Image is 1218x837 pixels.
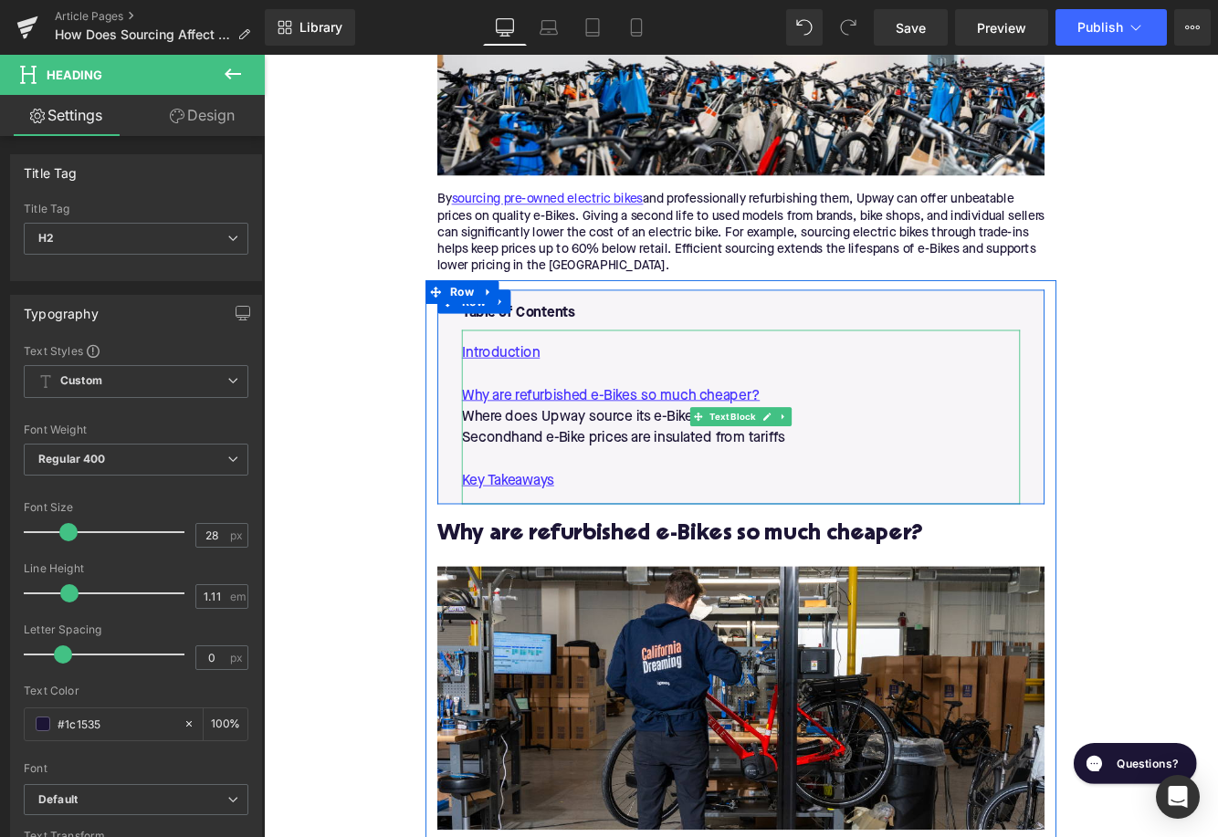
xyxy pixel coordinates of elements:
[24,562,248,575] div: Line Height
[201,542,904,570] h2: Why are refurbished e-Bikes so much cheaper?
[299,19,342,36] span: Library
[229,407,876,432] p: Where does Upway source its e-Bikes?
[593,408,612,430] a: Expand / Collapse
[55,27,230,42] span: How Does Sourcing Affect Refurbished E-Bike Pricing in the [GEOGRAPHIC_DATA]?
[1077,20,1123,35] span: Publish
[217,159,439,178] a: sourcing pre-owned electric bikes
[55,9,265,24] a: Article Pages
[24,424,248,436] div: Font Weight
[614,9,658,46] a: Mobile
[896,18,926,37] span: Save
[204,708,247,740] div: %
[24,685,248,697] div: Text Color
[47,68,102,82] span: Heading
[24,343,248,358] div: Text Styles
[262,272,286,299] a: Expand / Collapse
[955,9,1048,46] a: Preview
[229,432,876,456] p: Secondhand e-Bike prices are insulated from tariffs
[38,452,106,466] b: Regular 400
[24,501,248,514] div: Font Size
[24,296,99,321] div: Typography
[571,9,614,46] a: Tablet
[230,591,246,602] span: em
[977,18,1026,37] span: Preview
[483,9,527,46] a: Desktop
[58,714,174,734] input: Color
[830,9,866,46] button: Redo
[1156,775,1200,819] div: Open Intercom Messenger
[60,373,102,389] b: Custom
[512,408,572,430] span: Text Block
[527,9,571,46] a: Laptop
[201,159,904,255] div: By and professionally refurbishing them, Upway can offer unbeatable prices on quality e-Bikes. Gi...
[24,762,248,775] div: Font
[1174,9,1211,46] button: More
[1055,9,1167,46] button: Publish
[229,333,320,358] a: Introduction
[786,9,823,46] button: Undo
[38,231,54,245] b: H2
[24,155,78,181] div: Title Tag
[38,792,78,808] i: Default
[229,382,574,407] a: Why are refurbished e-Bikes so much cheaper?
[230,529,246,541] span: px
[136,95,268,136] a: Design
[24,203,248,215] div: Title Tag
[265,9,355,46] a: New Library
[229,290,361,307] font: Table of Contents
[211,261,248,288] span: Row
[24,623,248,636] div: Letter Spacing
[248,261,272,288] a: Expand / Collapse
[229,481,336,506] a: Key Takeaways
[230,652,246,664] span: px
